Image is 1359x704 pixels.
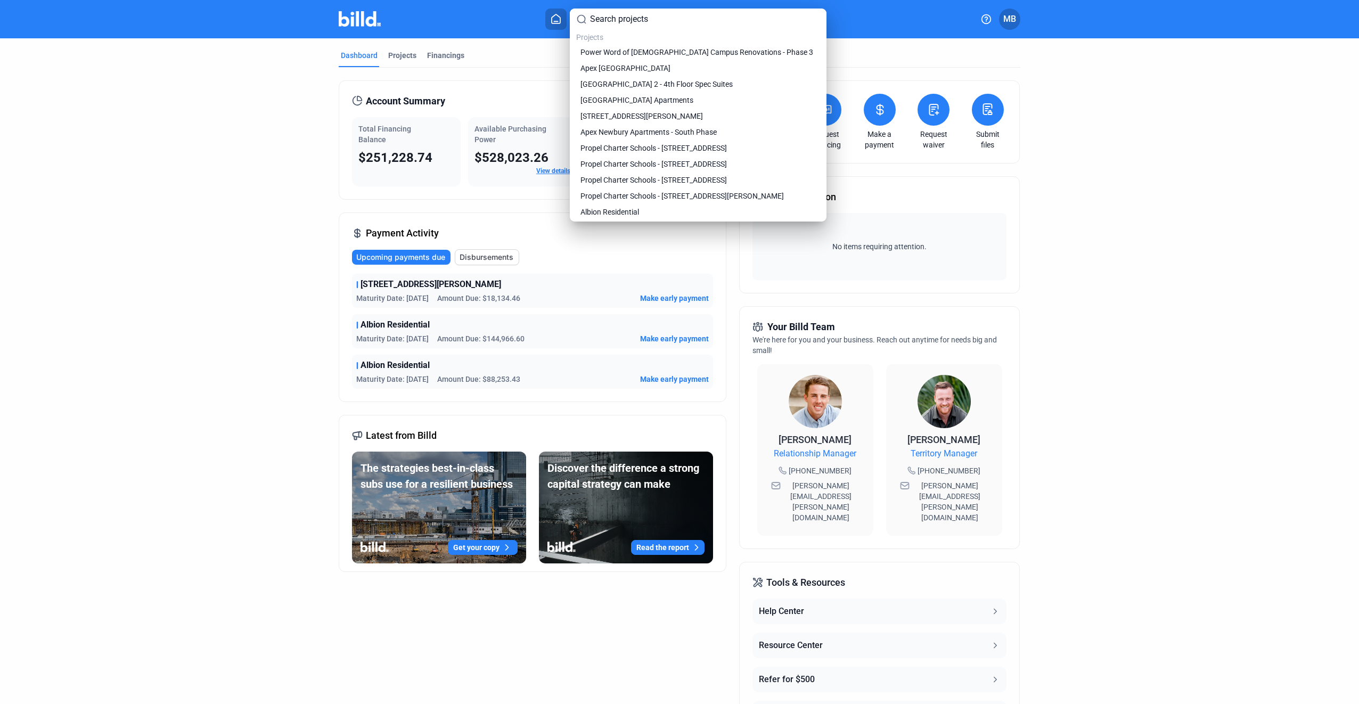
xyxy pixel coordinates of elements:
[580,159,727,169] span: Propel Charter Schools - [STREET_ADDRESS]
[580,191,784,201] span: Propel Charter Schools - [STREET_ADDRESS][PERSON_NAME]
[580,127,717,137] span: Apex Newbury Apartments - South Phase
[590,13,820,26] input: Search projects
[580,143,727,153] span: Propel Charter Schools - [STREET_ADDRESS]
[576,33,603,42] span: Projects
[580,95,693,105] span: [GEOGRAPHIC_DATA] Apartments
[580,111,703,121] span: [STREET_ADDRESS][PERSON_NAME]
[580,63,670,73] span: Apex [GEOGRAPHIC_DATA]
[580,47,813,58] span: Power Word of [DEMOGRAPHIC_DATA] Campus Renovations - Phase 3
[580,79,733,89] span: [GEOGRAPHIC_DATA] 2 - 4th Floor Spec Suites
[580,175,727,185] span: Propel Charter Schools - [STREET_ADDRESS]
[580,207,639,217] span: Albion Residential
